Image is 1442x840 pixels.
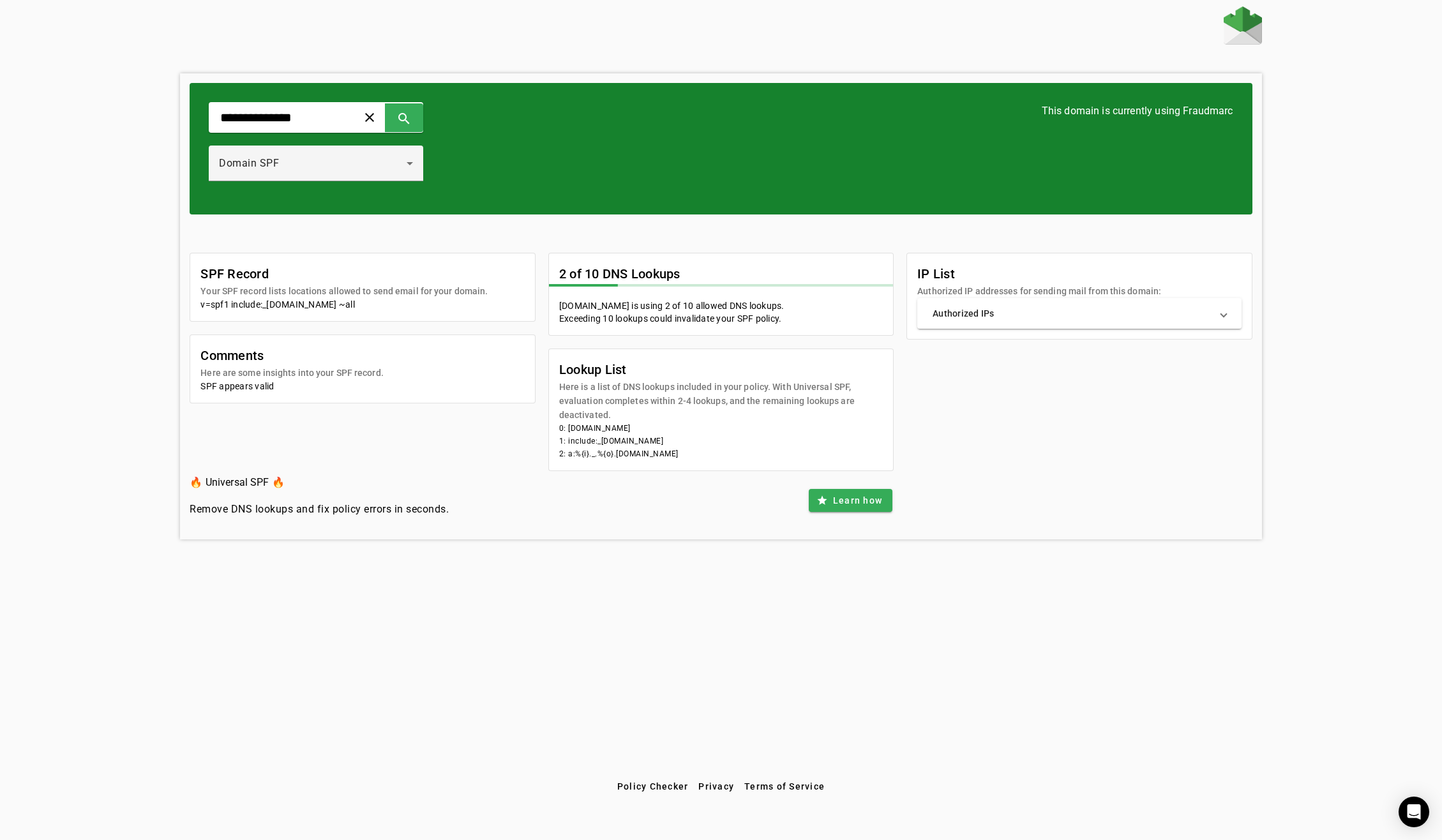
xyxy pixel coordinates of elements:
mat-card-title: 2 of 10 DNS Lookups [559,264,680,284]
h3: 🔥 Universal SPF 🔥 [190,474,449,491]
img: Fraudmarc Logo [1224,6,1262,45]
span: Privacy [698,781,734,791]
button: Terms of Service [739,775,830,798]
li: 0: [DOMAIN_NAME] [559,422,883,435]
div: SPF appears valid [200,380,524,393]
h4: Remove DNS lookups and fix policy errors in seconds. [190,502,449,517]
span: Policy Checker [617,781,689,791]
span: Learn how [833,494,882,507]
mat-card-title: IP List [917,264,1161,284]
li: 1: include:_[DOMAIN_NAME] [559,435,883,447]
h3: This domain is currently using Fraudmarc [1042,102,1233,120]
mat-card-content: [DOMAIN_NAME] is using 2 of 10 allowed DNS lookups. Exceeding 10 lookups could invalidate your SP... [549,299,893,335]
mat-expansion-panel-header: Authorized IPs [917,298,1241,329]
button: Privacy [693,775,739,798]
button: Learn how [809,489,892,512]
div: v=spf1 include:_[DOMAIN_NAME] ~all [200,298,524,311]
span: Terms of Service [744,781,825,791]
mat-card-title: SPF Record [200,264,488,284]
span: Domain SPF [219,157,279,169]
div: Open Intercom Messenger [1399,797,1429,827]
li: 2: a:%{i}._.%{o}.[DOMAIN_NAME] [559,447,883,460]
button: Policy Checker [612,775,694,798]
mat-card-subtitle: Here is a list of DNS lookups included in your policy. With Universal SPF, evaluation completes w... [559,380,883,422]
mat-card-title: Comments [200,345,383,366]
a: Home [1224,6,1262,48]
mat-card-title: Lookup List [559,359,883,380]
mat-card-subtitle: Authorized IP addresses for sending mail from this domain: [917,284,1161,298]
mat-card-subtitle: Here are some insights into your SPF record. [200,366,383,380]
mat-panel-title: Authorized IPs [933,307,1210,320]
mat-card-subtitle: Your SPF record lists locations allowed to send email for your domain. [200,284,488,298]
